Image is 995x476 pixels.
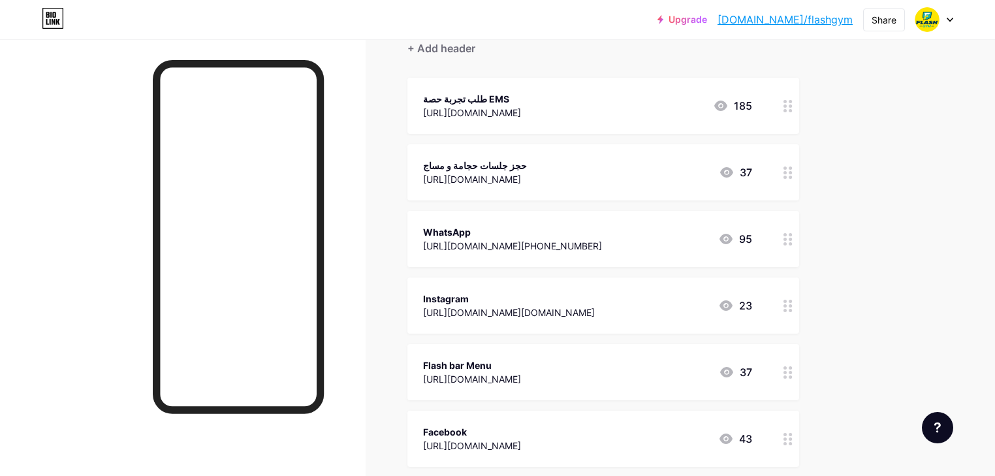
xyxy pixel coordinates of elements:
div: Instagram [423,292,595,306]
div: حجز جلسات حجامة و مساج [423,159,527,172]
div: [URL][DOMAIN_NAME] [423,172,527,186]
div: Share [872,13,896,27]
div: [URL][DOMAIN_NAME] [423,439,521,452]
div: 23 [718,298,752,313]
div: Flash bar Menu [423,358,521,372]
div: [URL][DOMAIN_NAME][DOMAIN_NAME] [423,306,595,319]
div: Facebook [423,425,521,439]
div: [URL][DOMAIN_NAME] [423,372,521,386]
div: [URL][DOMAIN_NAME][PHONE_NUMBER] [423,239,602,253]
div: + Add header [407,40,475,56]
a: Upgrade [657,14,707,25]
div: 95 [718,231,752,247]
img: flashgym [915,7,940,32]
div: WhatsApp [423,225,602,239]
div: طلب تجربة حصة EMS [423,92,521,106]
div: 43 [718,431,752,447]
div: [URL][DOMAIN_NAME] [423,106,521,119]
div: 37 [719,364,752,380]
div: 185 [713,98,752,114]
div: 37 [719,165,752,180]
a: [DOMAIN_NAME]/flashgym [718,12,853,27]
